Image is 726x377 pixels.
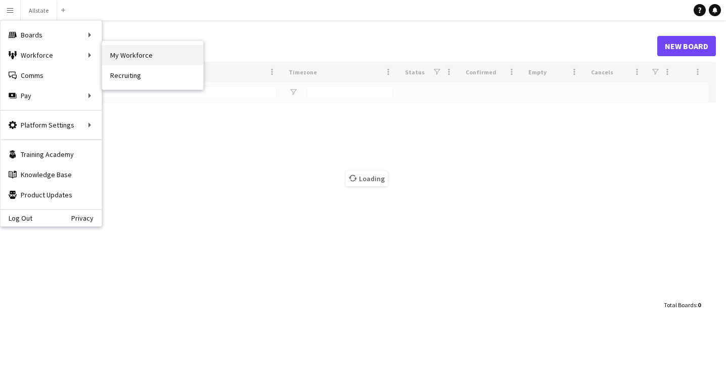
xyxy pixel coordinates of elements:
div: : [664,295,701,315]
a: Product Updates [1,185,102,205]
a: My Workforce [102,45,203,65]
span: Total Boards [664,301,696,309]
div: Platform Settings [1,115,102,135]
span: Loading [346,171,388,186]
a: Comms [1,65,102,86]
span: 0 [698,301,701,309]
div: Boards [1,25,102,45]
div: Workforce [1,45,102,65]
h1: Boards [18,38,657,54]
a: Training Academy [1,144,102,164]
a: Log Out [1,214,32,222]
div: Pay [1,86,102,106]
a: Knowledge Base [1,164,102,185]
a: Recruiting [102,65,203,86]
a: New Board [657,36,716,56]
a: Privacy [71,214,102,222]
button: Allstate [21,1,57,20]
